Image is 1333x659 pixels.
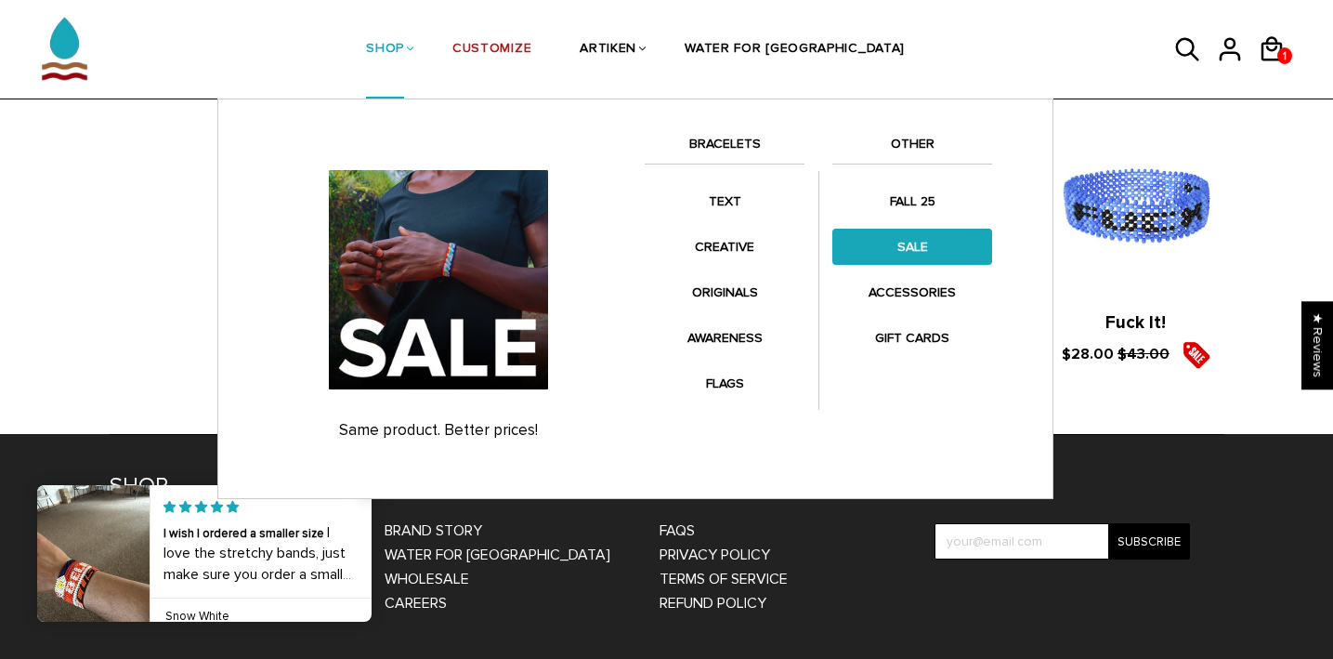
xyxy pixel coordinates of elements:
a: CREATIVE [645,229,804,265]
a: ARTIKEN [580,1,636,99]
p: Same product. Better prices! [251,421,626,440]
a: 1 [1277,47,1292,64]
img: sale5.png [1183,341,1210,369]
s: $43.00 [1117,344,1170,362]
a: SALE [832,229,992,265]
input: your@email.com [934,523,1190,560]
a: FALL 25 [832,183,992,219]
a: WHOLESALE [385,570,469,588]
a: SHOP [366,1,404,99]
a: BRAND STORY [385,521,482,540]
a: ORIGINALS [645,274,804,310]
a: GIFT CARDS [832,320,992,356]
h4: SHOP [110,472,357,500]
a: ACCESSORIES [832,274,992,310]
a: Fuck It! [1105,312,1166,334]
input: Subscribe [1108,523,1190,560]
a: OTHER [832,133,992,165]
a: CAREERS [385,594,447,613]
span: 1 [1277,45,1292,68]
a: Refund Policy [660,594,766,613]
a: WATER FOR [GEOGRAPHIC_DATA] [685,1,905,99]
h4: Newsletter [934,472,1190,500]
a: TEXT [645,183,804,219]
a: FAQs [660,521,695,540]
a: FLAGS [645,365,804,402]
a: CUSTOMIZE [452,1,531,99]
div: Click to open Judge.me floating reviews tab [1301,301,1333,389]
a: WATER FOR [GEOGRAPHIC_DATA] [385,546,610,564]
a: Privacy Policy [660,546,770,564]
a: BRACELETS [645,133,804,165]
a: AWARENESS [645,320,804,356]
span: $28.00 [1062,344,1114,362]
a: Terms of Service [660,570,788,588]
